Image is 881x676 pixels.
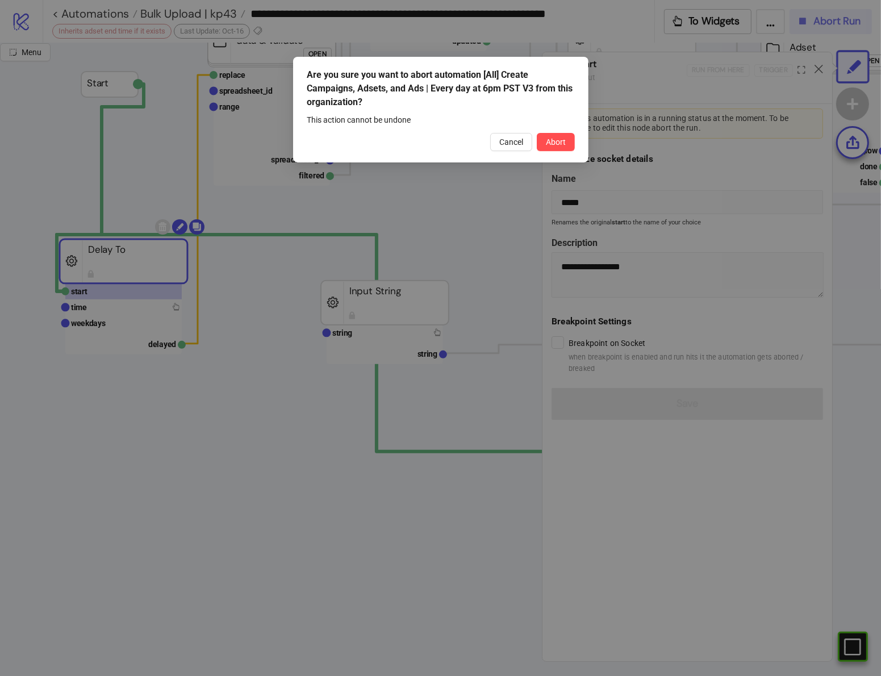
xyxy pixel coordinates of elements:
[546,137,566,147] span: Abort
[307,114,575,126] div: This action cannot be undone
[307,68,575,109] div: Are you sure you want to abort automation [All] Create Campaigns, Adsets, and Ads | Every day at ...
[537,133,575,151] button: Abort
[490,133,532,151] button: Cancel
[499,137,523,147] span: Cancel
